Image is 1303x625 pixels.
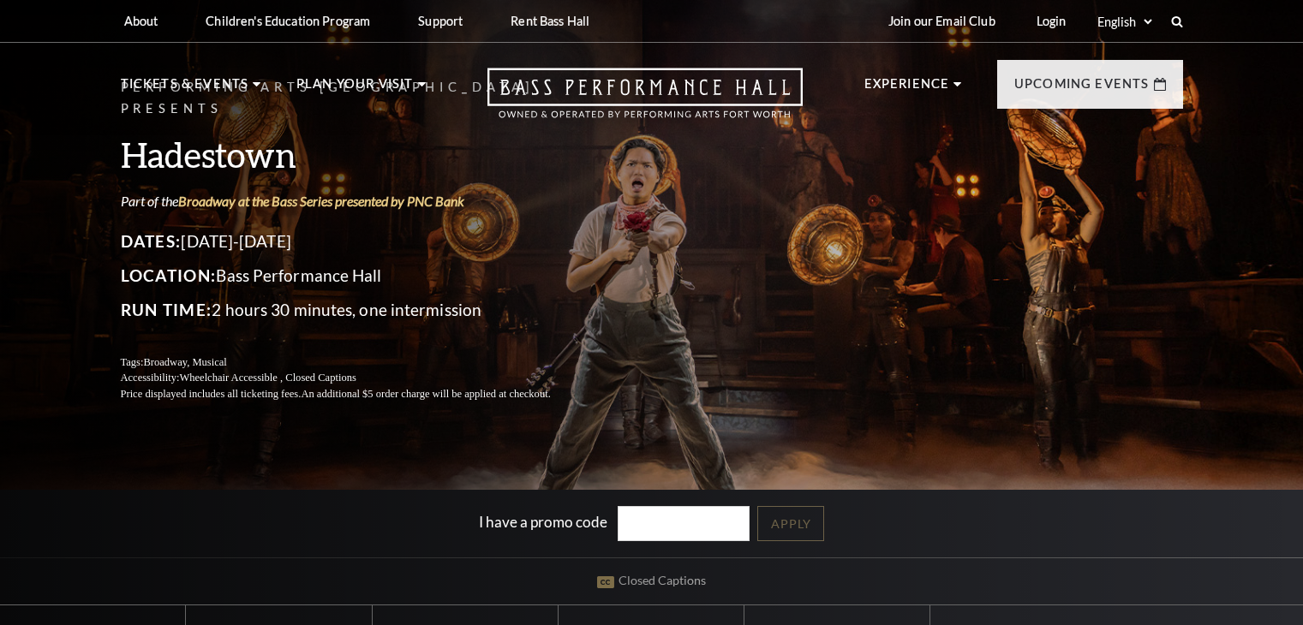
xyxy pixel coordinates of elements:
p: 2 hours 30 minutes, one intermission [121,296,592,324]
p: Support [418,14,463,28]
span: Wheelchair Accessible , Closed Captions [179,372,356,384]
span: An additional $5 order charge will be applied at checkout. [301,388,550,400]
p: [DATE]-[DATE] [121,228,592,255]
p: About [124,14,158,28]
label: I have a promo code [479,513,607,531]
p: Part of the [121,192,592,211]
h3: Hadestown [121,133,592,176]
p: Experience [864,74,950,104]
p: Rent Bass Hall [511,14,589,28]
p: Tags: [121,354,592,371]
p: Plan Your Visit [296,74,414,104]
span: Run Time: [121,300,212,319]
span: Dates: [121,231,182,251]
a: Broadway at the Bass Series presented by PNC Bank [178,193,464,209]
p: Price displayed includes all ticketing fees. [121,386,592,402]
span: Location: [121,265,217,285]
p: Upcoming Events [1014,74,1150,104]
span: Broadway, Musical [143,356,226,368]
p: Tickets & Events [121,74,249,104]
p: Children's Education Program [206,14,370,28]
p: Bass Performance Hall [121,262,592,289]
p: Accessibility: [121,370,592,386]
select: Select: [1094,14,1155,30]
